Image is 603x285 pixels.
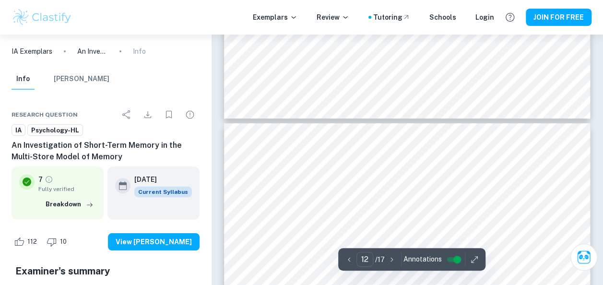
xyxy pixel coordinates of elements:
[12,124,25,136] a: IA
[12,140,200,163] h6: An Investigation of Short-Term Memory in the Multi-Store Model of Memory
[108,233,200,250] button: View [PERSON_NAME]
[38,174,43,185] p: 7
[375,254,385,265] p: / 17
[253,12,297,23] p: Exemplars
[134,187,192,197] span: Current Syllabus
[12,110,78,119] span: Research question
[526,9,591,26] button: JOIN FOR FREE
[22,237,42,247] span: 112
[15,264,196,278] h5: Examiner's summary
[134,174,184,185] h6: [DATE]
[12,234,42,249] div: Like
[475,12,494,23] a: Login
[43,197,96,212] button: Breakdown
[180,105,200,124] div: Report issue
[12,8,72,27] img: Clastify logo
[12,46,52,57] a: IA Exemplars
[44,234,72,249] div: Dislike
[55,237,72,247] span: 10
[38,185,96,193] span: Fully verified
[159,105,178,124] div: Bookmark
[502,9,518,25] button: Help and Feedback
[373,12,410,23] a: Tutoring
[429,12,456,23] a: Schools
[27,124,83,136] a: Psychology-HL
[45,175,53,184] a: Grade fully verified
[28,126,83,135] span: Psychology-HL
[134,187,192,197] div: This exemplar is based on the current syllabus. Feel free to refer to it for inspiration/ideas wh...
[54,69,109,90] button: [PERSON_NAME]
[317,12,349,23] p: Review
[12,126,25,135] span: IA
[117,105,136,124] div: Share
[12,69,35,90] button: Info
[77,46,108,57] p: An Investigation of Short-Term Memory in the Multi-Store Model of Memory
[133,46,146,57] p: Info
[570,244,597,271] button: Ask Clai
[403,254,442,264] span: Annotations
[138,105,157,124] div: Download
